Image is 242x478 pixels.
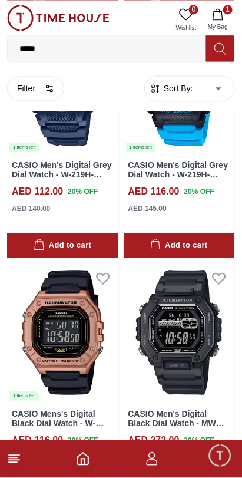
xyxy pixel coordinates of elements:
[12,203,50,214] div: AED 140.00
[7,5,110,31] img: ...
[161,83,193,94] span: Sort By:
[7,233,118,258] button: Add to cart
[128,184,180,199] h4: AED 116.00
[7,76,64,101] button: Filter
[128,409,225,439] a: CASIO Men's Digital Black Dial Watch - MWD-110HB-1BVDF
[203,22,233,31] span: My Bag
[12,184,63,199] h4: AED 112.00
[12,409,104,439] a: CASIO Mens's Digital Black Dial Watch - W-218HM-5BVDF
[184,186,214,197] span: 20 % OFF
[68,186,98,197] span: 20 % OFF
[171,24,201,32] span: Wishlist
[34,239,91,252] div: Add to cart
[124,233,235,258] button: Add to cart
[150,83,193,94] button: Sort By:
[171,5,201,35] a: 0Wishlist
[128,203,167,214] div: AED 145.00
[12,433,63,447] h4: AED 116.00
[223,5,233,14] span: 1
[207,443,233,469] div: Chat Widget
[9,391,39,401] div: 1 items left
[128,160,228,190] a: CASIO Men's Digital Grey Dial Watch - W-219H-2A2VDF
[76,452,90,466] a: Home
[68,435,98,446] span: 20 % OFF
[12,160,112,190] a: CASIO Men's Digital Grey Dial Watch - W-219H-2AVDF
[150,239,208,252] div: Add to cart
[128,433,180,447] h4: AED 272.00
[201,5,235,35] button: 1My Bag
[7,263,118,402] a: CASIO Mens's Digital Black Dial Watch - W-218HM-5BVDF1 items left
[124,263,235,402] img: CASIO Men's Digital Black Dial Watch - MWD-110HB-1BVDF
[126,143,156,152] div: 1 items left
[7,263,118,402] img: CASIO Mens's Digital Black Dial Watch - W-218HM-5BVDF
[9,143,39,152] div: 1 items left
[184,435,214,446] span: 20 % OFF
[189,5,198,14] span: 0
